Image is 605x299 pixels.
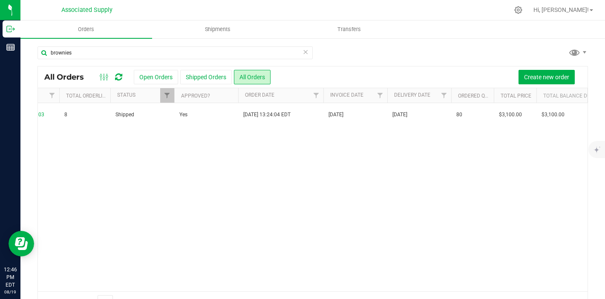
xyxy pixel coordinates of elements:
p: 12:46 PM EDT [4,266,17,289]
a: Transfers [283,20,415,38]
span: Shipped [115,111,169,119]
span: All Orders [44,72,92,82]
span: Orders [66,26,106,33]
span: Associated Supply [61,6,112,14]
a: Total Price [501,93,531,99]
a: Order Date [245,92,274,98]
p: 08/19 [4,289,17,295]
span: 80 [456,111,462,119]
button: Create new order [519,70,575,84]
a: Delivery Date [394,92,430,98]
a: Filter [45,88,59,103]
span: [DATE] 13:24:04 EDT [243,111,291,119]
a: Invoice Date [330,92,363,98]
a: Shipments [152,20,284,38]
span: $3,100.00 [542,111,565,119]
a: Approved? [181,93,210,99]
a: Total Orderlines [66,93,112,99]
a: Status [117,92,135,98]
span: Clear [302,46,308,57]
inline-svg: Reports [6,43,15,52]
span: [DATE] [328,111,343,119]
a: Filter [309,88,323,103]
span: $3,100.00 [499,111,522,119]
a: Filter [160,88,174,103]
div: Manage settings [513,6,524,14]
a: Orders [20,20,152,38]
span: Hi, [PERSON_NAME]! [533,6,589,13]
button: Shipped Orders [180,70,232,84]
span: Shipments [193,26,242,33]
button: All Orders [234,70,271,84]
input: Search Order ID, Destination, Customer PO... [37,46,313,59]
span: Yes [179,111,187,119]
a: Filter [373,88,387,103]
span: 8 [64,111,67,119]
inline-svg: Outbound [6,25,15,33]
iframe: Resource center [9,231,34,256]
a: Ordered qty [458,93,491,99]
span: [DATE] [392,111,407,119]
button: Open Orders [134,70,178,84]
span: Transfers [326,26,372,33]
a: Filter [437,88,451,103]
span: Create new order [524,74,569,80]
